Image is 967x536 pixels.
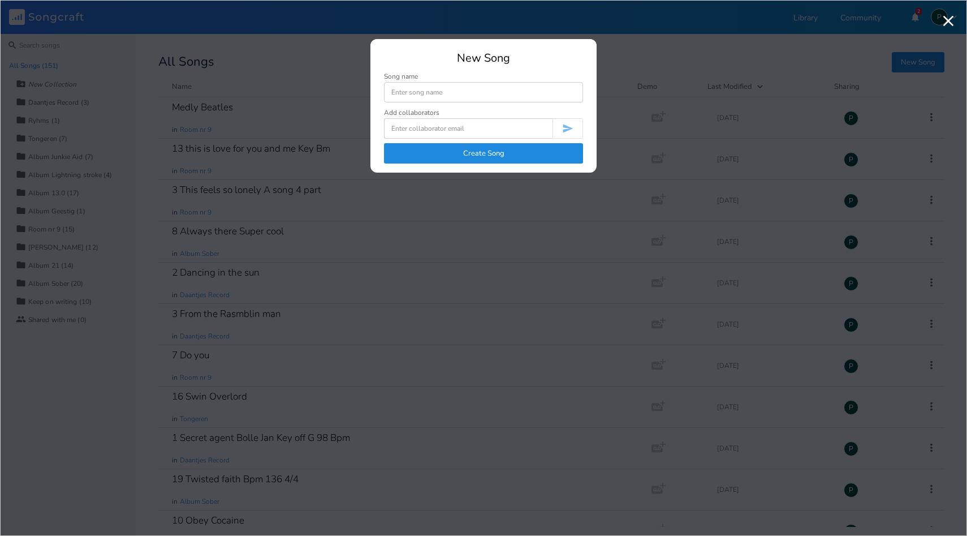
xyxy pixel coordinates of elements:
input: Enter song name [384,82,583,102]
div: Add collaborators [384,109,439,116]
button: Create Song [384,143,583,164]
input: Enter collaborator email [384,118,552,139]
div: Song name [384,73,583,80]
button: Invite [552,118,583,139]
div: New Song [384,53,583,64]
